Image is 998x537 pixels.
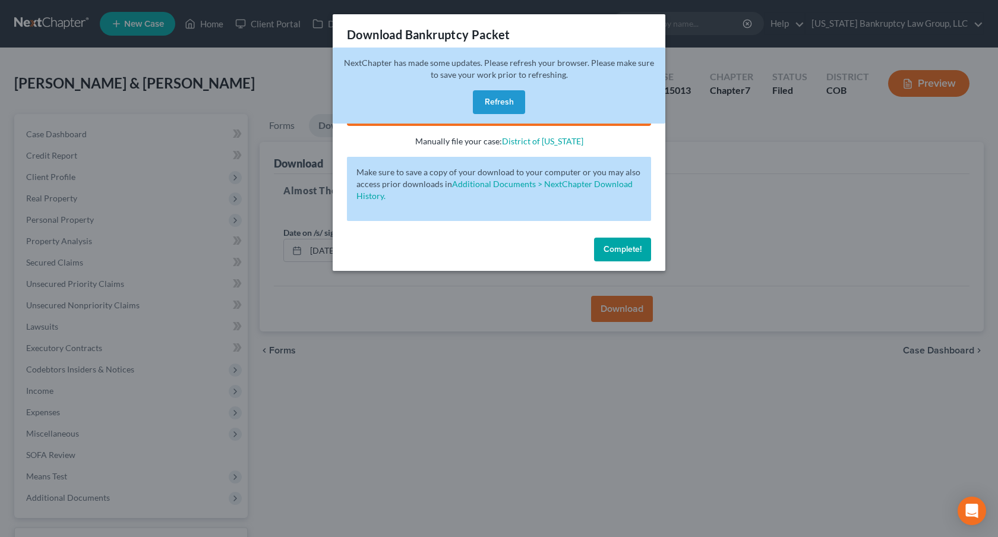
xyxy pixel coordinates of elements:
[594,238,651,261] button: Complete!
[604,244,642,254] span: Complete!
[344,58,654,80] span: NextChapter has made some updates. Please refresh your browser. Please make sure to save your wor...
[502,136,583,146] a: District of [US_STATE]
[958,497,986,525] div: Open Intercom Messenger
[356,179,633,201] a: Additional Documents > NextChapter Download History.
[347,135,651,147] p: Manually file your case:
[473,90,525,114] button: Refresh
[356,166,642,202] p: Make sure to save a copy of your download to your computer or you may also access prior downloads in
[347,26,510,43] h3: Download Bankruptcy Packet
